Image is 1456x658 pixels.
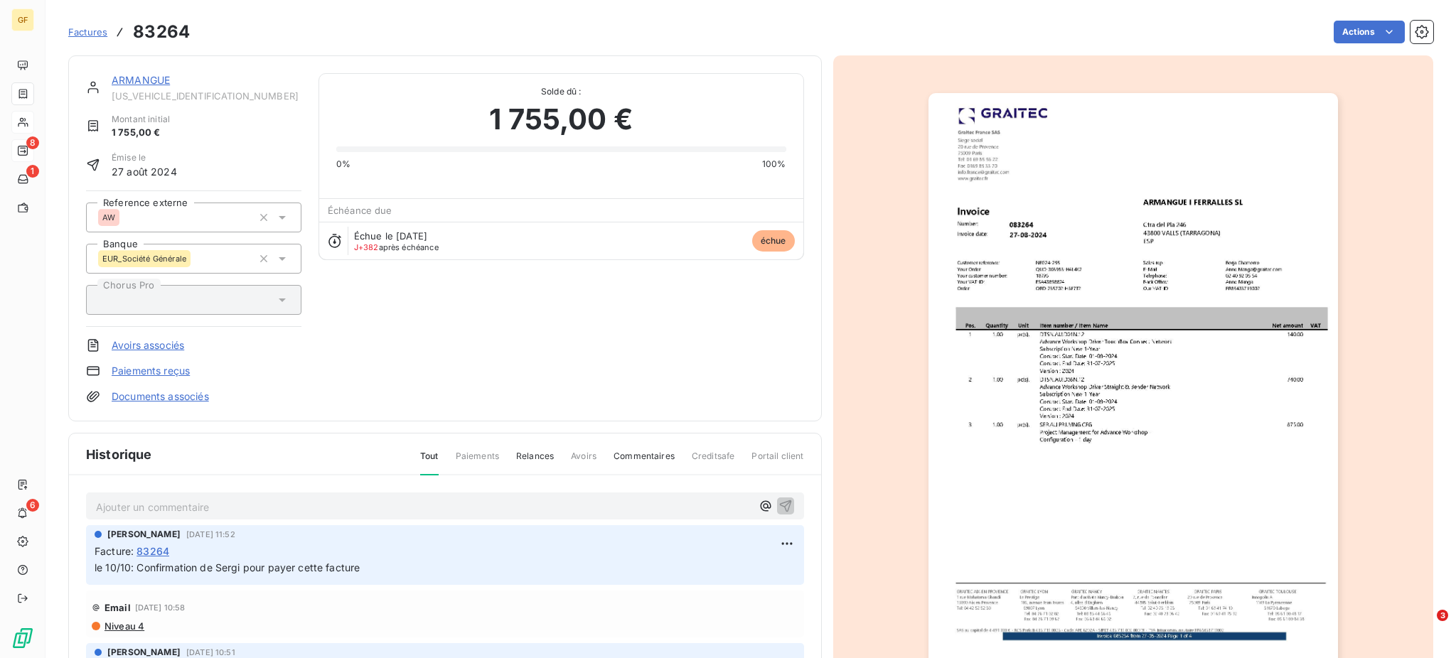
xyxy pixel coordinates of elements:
span: 1 [26,165,39,178]
span: 0% [336,158,350,171]
span: EUR_Société Générale [102,254,186,263]
span: Creditsafe [692,450,735,474]
span: 1 755,00 € [112,126,170,140]
span: 3 [1437,610,1448,621]
span: Facture : [95,544,134,559]
span: Solde dû : [336,85,786,98]
a: Avoirs associés [112,338,184,352]
span: Échéance due [328,205,392,216]
span: Niveau 4 [103,620,144,632]
a: Paiements reçus [112,364,190,378]
span: Émise le [112,151,177,164]
span: Historique [86,445,152,464]
button: Actions [1334,21,1405,43]
span: Commentaires [614,450,675,474]
span: AW [102,213,115,222]
a: Factures [68,25,107,39]
span: Montant initial [112,113,170,126]
span: Portail client [751,450,803,474]
span: le 10/10: Confirmation de Sergi pour payer cette facture [95,561,360,573]
span: J+382 [354,242,379,252]
span: Avoirs [571,450,596,474]
span: [DATE] 11:52 [186,530,235,539]
span: 83264 [136,544,169,559]
span: Factures [68,26,107,38]
img: Logo LeanPay [11,627,34,649]
span: Email [105,602,131,613]
span: Échue le [DATE] [354,230,427,242]
span: Relances [516,450,554,474]
iframe: Intercom live chat [1408,610,1442,644]
span: Paiements [456,450,499,474]
span: 6 [26,499,39,512]
span: [PERSON_NAME] [107,528,181,541]
span: [DATE] 10:51 [186,648,235,657]
span: 100% [762,158,786,171]
h3: 83264 [133,19,190,45]
span: 27 août 2024 [112,164,177,179]
span: échue [752,230,795,252]
span: [DATE] 10:58 [135,603,186,612]
span: [US_VEHICLE_IDENTIFICATION_NUMBER] [112,90,301,102]
span: 8 [26,136,39,149]
div: GF [11,9,34,31]
span: 1 755,00 € [489,98,633,141]
a: Documents associés [112,389,209,404]
span: après échéance [354,243,439,252]
span: Tout [420,450,439,475]
a: ARMANGUE [112,74,170,86]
